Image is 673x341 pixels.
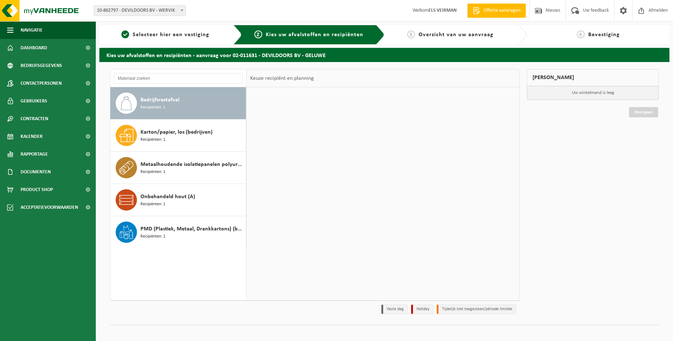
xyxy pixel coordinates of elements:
li: Vaste dag [381,304,408,314]
span: Contactpersonen [21,74,62,92]
span: Rapportage [21,145,48,163]
button: Metaalhoudende isolatiepanelen polyurethaan (PU) Recipiënten: 1 [110,152,246,184]
p: Uw winkelmand is leeg [527,86,658,100]
button: Karton/papier, los (bedrijven) Recipiënten: 1 [110,119,246,152]
span: Bevestiging [588,32,620,38]
span: 10-862797 - DEVILDOORS BV - WERVIK [94,6,186,16]
span: Documenten [21,163,51,181]
span: Dashboard [21,39,47,57]
span: Overzicht van uw aanvraag [419,32,493,38]
h2: Kies uw afvalstoffen en recipiënten - aanvraag voor 02-011631 - DEVILDOORS BV - GELUWE [99,48,669,62]
span: Recipiënten: 1 [140,233,165,240]
strong: ELS VEIRMAN [429,8,457,13]
span: Contracten [21,110,48,128]
a: 1Selecteer hier een vestiging [103,30,228,39]
span: Recipiënten: 1 [140,104,165,111]
li: Tijdelijk niet toegestaan/période limitée [437,304,516,314]
span: Karton/papier, los (bedrijven) [140,128,213,136]
button: Bedrijfsrestafval Recipiënten: 1 [110,87,246,119]
span: Product Shop [21,181,53,199]
button: Onbehandeld hout (A) Recipiënten: 1 [110,184,246,216]
span: Onbehandeld hout (A) [140,192,195,201]
span: 1 [121,30,129,38]
span: Metaalhoudende isolatiepanelen polyurethaan (PU) [140,160,244,169]
span: 2 [254,30,262,38]
span: Gebruikers [21,92,47,110]
span: Navigatie [21,21,43,39]
span: 10-862797 - DEVILDOORS BV - WERVIK [94,5,186,16]
span: 4 [577,30,585,38]
button: PMD (Plastiek, Metaal, Drankkartons) (bedrijven) Recipiënten: 1 [110,216,246,248]
span: Recipiënten: 1 [140,169,165,175]
span: Kies uw afvalstoffen en recipiënten [266,32,363,38]
div: [PERSON_NAME] [527,69,659,86]
iframe: chat widget [4,325,118,341]
span: Recipiënten: 1 [140,201,165,208]
span: Selecteer hier een vestiging [133,32,209,38]
div: Keuze recipiënt en planning [247,69,318,87]
span: 3 [407,30,415,38]
input: Materiaal zoeken [114,73,243,84]
span: Bedrijfsgegevens [21,57,62,74]
a: Offerte aanvragen [467,4,526,18]
a: Doorgaan [629,107,658,117]
span: Recipiënten: 1 [140,136,165,143]
span: Acceptatievoorwaarden [21,199,78,216]
span: Kalender [21,128,43,145]
span: PMD (Plastiek, Metaal, Drankkartons) (bedrijven) [140,225,244,233]
span: Bedrijfsrestafval [140,96,180,104]
li: Holiday [411,304,433,314]
span: Offerte aanvragen [482,7,522,14]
